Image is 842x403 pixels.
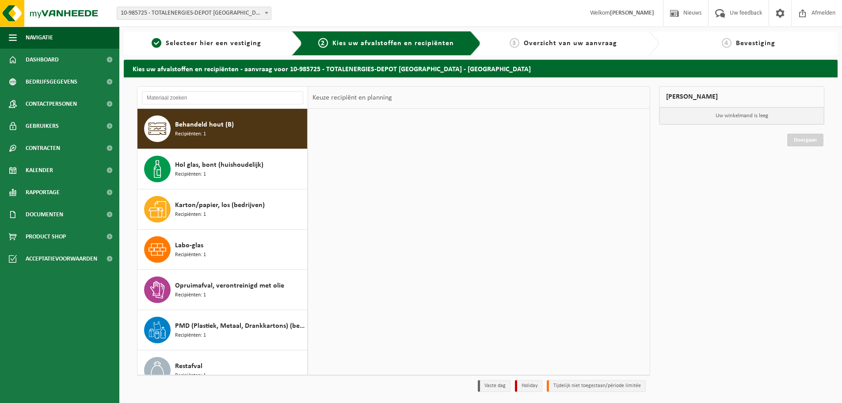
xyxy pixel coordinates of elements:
[175,251,206,259] span: Recipiënten: 1
[736,40,775,47] span: Bevestiging
[26,248,97,270] span: Acceptatievoorwaarden
[175,361,202,372] span: Restafval
[175,160,263,170] span: Hol glas, bont (huishoudelijk)
[175,280,284,291] span: Opruimafval, verontreinigd met olie
[547,380,646,392] li: Tijdelijk niet toegestaan/période limitée
[478,380,511,392] li: Vaste dag
[26,49,59,71] span: Dashboard
[137,270,308,310] button: Opruimafval, verontreinigd met olie Recipiënten: 1
[142,91,303,104] input: Materiaal zoeken
[510,38,519,48] span: 3
[137,149,308,189] button: Hol glas, bont (huishoudelijk) Recipiënten: 1
[26,115,59,137] span: Gebruikers
[175,170,206,179] span: Recipiënten: 1
[26,203,63,226] span: Documenten
[26,226,66,248] span: Product Shop
[332,40,454,47] span: Kies uw afvalstoffen en recipiënten
[175,200,265,211] span: Karton/papier, los (bedrijven)
[26,71,77,93] span: Bedrijfsgegevens
[175,321,305,331] span: PMD (Plastiek, Metaal, Drankkartons) (bedrijven)
[175,291,206,299] span: Recipiënten: 1
[26,181,60,203] span: Rapportage
[722,38,732,48] span: 4
[137,189,308,230] button: Karton/papier, los (bedrijven) Recipiënten: 1
[128,38,285,49] a: 1Selecteer hier een vestiging
[610,10,654,16] strong: [PERSON_NAME]
[137,310,308,350] button: PMD (Plastiek, Metaal, Drankkartons) (bedrijven) Recipiënten: 1
[175,331,206,340] span: Recipiënten: 1
[308,87,396,109] div: Keuze recipiënt en planning
[659,107,824,124] p: Uw winkelmand is leeg
[787,134,823,146] a: Doorgaan
[117,7,271,19] span: 10-985725 - TOTALENERGIES-DEPOT ANTWERPEN - ANTWERPEN
[152,38,161,48] span: 1
[175,240,203,251] span: Labo-glas
[137,109,308,149] button: Behandeld hout (B) Recipiënten: 1
[659,86,824,107] div: [PERSON_NAME]
[26,27,53,49] span: Navigatie
[175,372,206,380] span: Recipiënten: 1
[26,93,77,115] span: Contactpersonen
[175,130,206,138] span: Recipiënten: 1
[26,159,53,181] span: Kalender
[117,7,271,20] span: 10-985725 - TOTALENERGIES-DEPOT ANTWERPEN - ANTWERPEN
[137,230,308,270] button: Labo-glas Recipiënten: 1
[318,38,328,48] span: 2
[175,211,206,219] span: Recipiënten: 1
[166,40,261,47] span: Selecteer hier een vestiging
[524,40,617,47] span: Overzicht van uw aanvraag
[124,60,838,77] h2: Kies uw afvalstoffen en recipiënten - aanvraag voor 10-985725 - TOTALENERGIES-DEPOT [GEOGRAPHIC_D...
[175,119,234,130] span: Behandeld hout (B)
[137,350,308,391] button: Restafval Recipiënten: 1
[515,380,542,392] li: Holiday
[26,137,60,159] span: Contracten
